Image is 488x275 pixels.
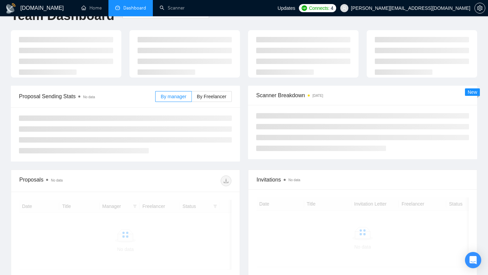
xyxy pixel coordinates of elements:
span: dashboard [115,5,120,10]
div: Open Intercom Messenger [465,252,481,268]
span: By Freelancer [197,94,226,99]
button: setting [474,3,485,14]
a: homeHome [81,5,102,11]
span: setting [475,5,485,11]
span: user [342,6,347,10]
span: No data [288,178,300,182]
span: New [468,89,477,95]
a: setting [474,5,485,11]
span: 4 [331,4,333,12]
span: Updates [278,5,295,11]
span: Proposal Sending Stats [19,92,155,101]
img: upwork-logo.png [302,5,307,11]
time: [DATE] [312,94,323,98]
img: logo [5,3,16,14]
span: No data [51,178,63,182]
span: Connects: [309,4,329,12]
a: searchScanner [160,5,185,11]
span: Scanner Breakdown [256,91,469,100]
div: Proposals [19,175,125,186]
span: No data [83,95,95,99]
span: Invitations [257,175,469,184]
span: Dashboard [123,5,146,11]
span: By manager [161,94,186,99]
